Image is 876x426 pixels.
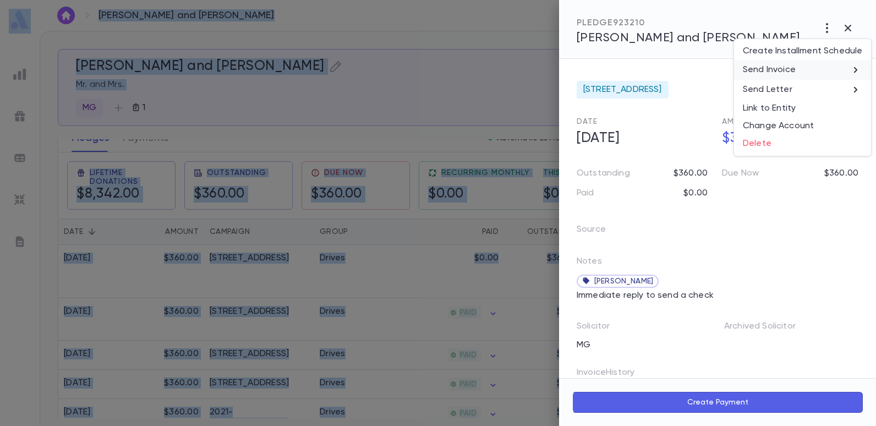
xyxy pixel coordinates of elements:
[734,42,871,60] li: Create Installment Schedule
[743,84,792,95] p: Send Letter
[734,117,871,135] li: Change Account
[734,100,871,117] li: Link to Entity
[734,135,871,152] li: Delete
[743,64,796,75] p: Send Invoice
